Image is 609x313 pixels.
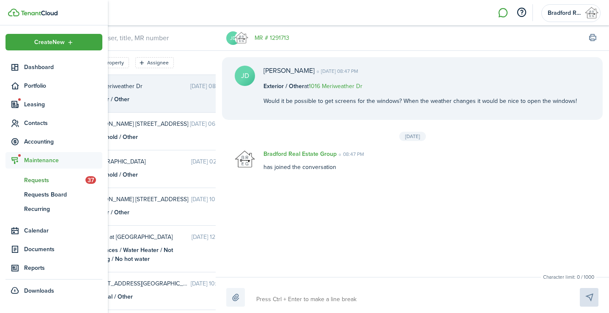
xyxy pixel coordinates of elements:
a: Reports [5,260,102,276]
time: [DATE] 10:47 AM [191,195,233,204]
avatar-text: JD [235,66,255,86]
div: [DATE] [399,132,426,141]
div: Exterior / Other [89,208,195,217]
p: Bradford Real Estate Group [263,150,337,158]
img: TenantCloud [21,11,58,16]
span: Retreat at Montevallo [89,233,192,241]
span: Accounting [24,137,102,146]
span: ANN 2821 Gurnee Ave [89,195,191,204]
filter-tag-label: Assignee [147,59,169,66]
div: Household / Other [89,133,195,141]
avatar-text: JD [226,31,240,45]
button: Print [587,32,598,44]
img: Bradford Real Estate Group [235,150,255,170]
span: Dashboard [24,63,102,72]
div: has joined the conversation [255,150,536,172]
div: Household / Other [89,170,195,179]
time: [DATE] 02:14 PM [191,157,233,166]
time: 08:47 PM [337,150,364,158]
span: Downloads [24,286,54,295]
span: Requests [24,176,85,185]
time: [DATE] 12:46 PM [192,233,233,241]
a: 1016 Meriweather Dr [309,82,362,91]
input: search [55,25,240,50]
span: Contacts [24,119,102,127]
span: Bradford Real Estate Group [548,10,582,16]
img: Bradford Real Estate Group [585,6,598,20]
span: Create New [34,39,65,45]
time: [DATE] 08:47 PM [190,82,233,91]
button: Open menu [5,34,102,50]
span: Documents [24,245,102,254]
img: TenantCloud [8,8,19,17]
a: MR # 1291713 [255,33,289,42]
span: Requests Board [24,190,102,199]
time: [DATE] 10:32 AM [191,279,233,288]
time: [DATE] 08:47 PM [315,67,358,75]
button: Open resource center [514,6,529,20]
span: Leasing [24,100,102,109]
a: Dashboard [5,59,102,75]
filter-tag: Open filter [135,57,174,68]
span: 37 [85,176,96,184]
filter-tag: Open filter [93,57,129,68]
span: 195 Melton Street Duplex [89,279,191,288]
span: Shelby Street Apartments [89,157,191,166]
b: Exterior / Other [263,82,304,91]
span: ANN 2930 Walnut Ave [89,119,190,128]
div: Exterior / Other [89,95,195,104]
small: Character limit: 0 / 1000 [541,273,596,281]
div: Electrical / Other [89,292,195,301]
filter-tag-label: Property [104,59,124,66]
span: Reports [24,263,102,272]
span: 1016 Meriweather Dr [89,82,190,91]
div: Appliances / Water Heater / Not working / No hot water [89,246,195,263]
p: at [263,82,577,91]
p: [PERSON_NAME] [263,66,315,76]
span: Maintenance [24,156,102,165]
a: Recurring [5,202,102,216]
a: Requests Board [5,187,102,202]
span: Calendar [24,226,102,235]
time: [DATE] 06:33 PM [190,119,233,128]
img: Bradford Real Estate Group [235,31,248,45]
span: Portfolio [24,81,102,90]
p: Would it be possible to get screens for the windows? When the weather changes it would be nice to... [263,97,577,105]
span: Recurring [24,205,102,213]
a: Requests37 [5,173,102,187]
